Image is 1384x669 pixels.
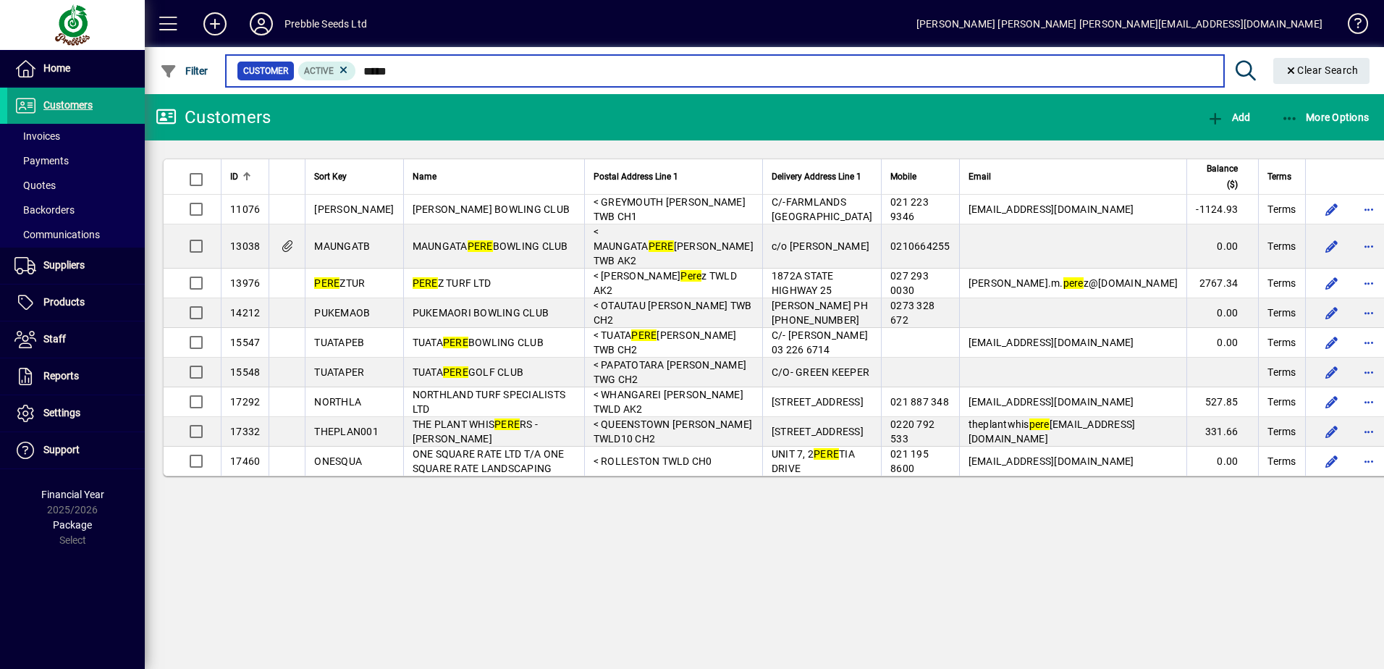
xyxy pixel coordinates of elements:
[594,359,747,385] span: < PAPATOTARA [PERSON_NAME] TWG CH2
[314,203,394,215] span: [PERSON_NAME]
[314,307,370,319] span: PUKEMAOB
[890,270,929,296] span: 027 293 0030
[1196,161,1238,193] span: Balance ($)
[1267,365,1296,379] span: Terms
[594,196,746,222] span: < GREYMOUTH [PERSON_NAME] TWB CH1
[1186,387,1258,417] td: 527.85
[314,426,379,437] span: THEPLAN001
[53,519,92,531] span: Package
[1267,424,1296,439] span: Terms
[594,329,737,355] span: < TUATA [PERSON_NAME] TWB CH2
[298,62,356,80] mat-chip: Activation Status: Active
[1186,224,1258,269] td: 0.00
[156,58,212,84] button: Filter
[160,65,208,77] span: Filter
[1285,64,1359,76] span: Clear Search
[304,66,334,76] span: Active
[772,169,861,185] span: Delivery Address Line 1
[230,169,238,185] span: ID
[594,455,712,467] span: < ROLLESTON TWLD CH0
[413,169,436,185] span: Name
[1358,450,1381,473] button: More options
[7,432,145,468] a: Support
[1358,272,1381,295] button: More options
[1358,390,1381,413] button: More options
[1063,277,1084,289] em: pere
[969,169,991,185] span: Email
[7,285,145,321] a: Products
[1358,198,1381,221] button: More options
[494,418,520,430] em: PERE
[1358,331,1381,354] button: More options
[43,259,85,271] span: Suppliers
[413,240,568,252] span: MAUNGATA BOWLING CLUB
[1186,447,1258,476] td: 0.00
[1358,420,1381,443] button: More options
[284,12,367,35] div: Prebble Seeds Ltd
[314,337,364,348] span: TUATAPEB
[230,169,260,185] div: ID
[1267,306,1296,320] span: Terms
[890,169,950,185] div: Mobile
[772,396,864,408] span: [STREET_ADDRESS]
[443,337,468,348] em: PERE
[1186,417,1258,447] td: 331.66
[1203,104,1254,130] button: Add
[230,203,260,215] span: 11076
[413,307,549,319] span: PUKEMAORI BOWLING CLUB
[631,329,657,341] em: PERE
[230,240,260,252] span: 13038
[1320,361,1343,384] button: Edit
[43,444,80,455] span: Support
[14,229,100,240] span: Communications
[230,307,260,319] span: 14212
[7,51,145,87] a: Home
[1320,420,1343,443] button: Edit
[969,418,1136,445] span: theplantwhis [EMAIL_ADDRESS][DOMAIN_NAME]
[314,455,362,467] span: ONESQUA
[890,196,929,222] span: 021 223 9346
[969,337,1134,348] span: [EMAIL_ADDRESS][DOMAIN_NAME]
[969,169,1178,185] div: Email
[14,204,75,216] span: Backorders
[594,226,754,266] span: < MAUNGATA [PERSON_NAME] TWB AK2
[969,396,1134,408] span: [EMAIL_ADDRESS][DOMAIN_NAME]
[314,366,364,378] span: TUATAPER
[314,240,370,252] span: MAUNGATB
[413,448,565,474] span: ONE SQUARE RATE LTD T/A ONE SQUARE RATE LANDSCAPING
[772,270,834,296] span: 1872A STATE HIGHWAY 25
[1320,390,1343,413] button: Edit
[413,418,539,445] span: THE PLANT WHIS RS - [PERSON_NAME]
[594,389,743,415] span: < WHANGAREI [PERSON_NAME] TWLD AK2
[413,277,491,289] span: Z TURF LTD
[814,448,839,460] em: PERE
[41,489,104,500] span: Financial Year
[413,366,524,378] span: TUATA GOLF CLUB
[969,455,1134,467] span: [EMAIL_ADDRESS][DOMAIN_NAME]
[1281,111,1370,123] span: More Options
[443,366,468,378] em: PERE
[314,277,365,289] span: ZTUR
[1278,104,1373,130] button: More Options
[772,196,872,222] span: C/-FARMLANDS [GEOGRAPHIC_DATA]
[1358,361,1381,384] button: More options
[1358,235,1381,258] button: More options
[7,124,145,148] a: Invoices
[1186,298,1258,328] td: 0.00
[43,333,66,345] span: Staff
[1267,202,1296,216] span: Terms
[413,277,438,289] em: PERE
[7,148,145,173] a: Payments
[230,396,260,408] span: 17292
[1273,58,1370,84] button: Clear
[1267,276,1296,290] span: Terms
[649,240,674,252] em: PERE
[1186,195,1258,224] td: -1124.93
[680,270,701,282] em: Pere
[1186,328,1258,358] td: 0.00
[916,12,1322,35] div: [PERSON_NAME] [PERSON_NAME] [PERSON_NAME][EMAIL_ADDRESS][DOMAIN_NAME]
[238,11,284,37] button: Profile
[1267,239,1296,253] span: Terms
[890,396,949,408] span: 021 887 348
[594,169,678,185] span: Postal Address Line 1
